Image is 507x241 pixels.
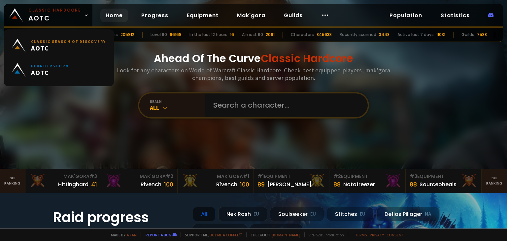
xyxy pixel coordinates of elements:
[164,180,173,189] div: 100
[267,180,312,189] div: [PERSON_NAME]
[370,232,384,237] a: Privacy
[436,32,445,38] div: 11031
[420,180,456,189] div: Sourceoheals
[246,232,300,237] span: Checkout
[410,173,477,180] div: Equipment
[210,232,242,237] a: Buy me a coffee
[170,32,182,38] div: 66169
[477,32,487,38] div: 7538
[100,9,128,22] a: Home
[310,211,316,218] small: EU
[261,51,353,66] span: Classic Hardcore
[8,33,110,58] a: Classic Season of DiscoveryAOTC
[304,232,344,237] span: v. d752d5 - production
[193,207,216,221] div: All
[376,207,440,221] div: Defias Pillager
[425,211,431,218] small: NA
[182,9,224,22] a: Equipment
[53,207,185,228] h1: Raid progress
[232,9,271,22] a: Mak'gora
[218,207,267,221] div: Nek'Rosh
[272,232,300,237] a: [DOMAIN_NAME]
[410,173,417,180] span: # 3
[240,180,249,189] div: 100
[384,9,427,22] a: Population
[329,169,405,193] a: #2Equipment88Notafreezer
[397,32,434,38] div: Active last 7 days
[127,232,137,237] a: a fan
[257,173,264,180] span: # 1
[266,32,275,38] div: 2061
[31,63,69,68] small: Plunderstorm
[178,169,253,193] a: Mak'Gora#1Rîvench100
[340,32,376,38] div: Recently scanned
[435,9,475,22] a: Statistics
[31,44,106,52] span: AOTC
[28,7,81,23] span: AOTC
[182,173,249,180] div: Mak'Gora
[257,173,325,180] div: Equipment
[232,228,239,234] small: NA
[29,173,97,180] div: Mak'Gora
[89,173,97,180] span: # 3
[209,93,360,117] input: Search a character...
[28,7,81,13] small: Classic Hardcore
[114,66,393,82] h3: Look for any characters on World of Warcraft Classic Hardcore. Check best equipped players, mak'g...
[101,169,177,193] a: Mak'Gora#2Rivench100
[166,173,173,180] span: # 2
[146,232,171,237] a: Report a bug
[216,180,237,189] div: Rîvench
[151,32,167,38] div: Level 60
[154,51,353,66] h1: Ahead Of The Curve
[136,9,174,22] a: Progress
[343,180,375,189] div: Notafreezer
[333,180,341,189] div: 88
[243,173,249,180] span: # 1
[150,99,205,104] div: realm
[141,180,161,189] div: Rivench
[482,169,507,193] a: Seeranking
[25,169,101,193] a: Mak'Gora#3Hittinghard41
[31,68,69,77] span: AOTC
[379,32,389,38] div: 3448
[105,173,173,180] div: Mak'Gora
[253,169,329,193] a: #1Equipment89[PERSON_NAME]
[193,224,247,238] div: Doomhowl
[270,207,324,221] div: Soulseeker
[317,32,332,38] div: 845633
[287,228,294,234] small: NA
[291,32,314,38] div: Characters
[242,32,263,38] div: Almost 60
[4,4,92,26] a: Classic HardcoreAOTC
[360,211,365,218] small: EU
[150,104,205,112] div: All
[107,232,137,237] span: Made by
[31,39,106,44] small: Classic Season of Discovery
[253,211,259,218] small: EU
[230,32,234,38] div: 16
[120,32,134,38] div: 205912
[355,232,367,237] a: Terms
[387,232,404,237] a: Consent
[410,180,417,189] div: 88
[181,232,242,237] span: Support me,
[327,207,374,221] div: Stitches
[406,169,482,193] a: #3Equipment88Sourceoheals
[91,180,97,189] div: 41
[333,173,341,180] span: # 2
[461,32,474,38] div: Guilds
[189,32,227,38] div: In the last 12 hours
[58,180,88,189] div: Hittinghard
[8,58,110,82] a: PlunderstormAOTC
[333,173,401,180] div: Equipment
[257,180,265,189] div: 89
[279,9,308,22] a: Guilds
[250,224,302,238] div: Skull Rock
